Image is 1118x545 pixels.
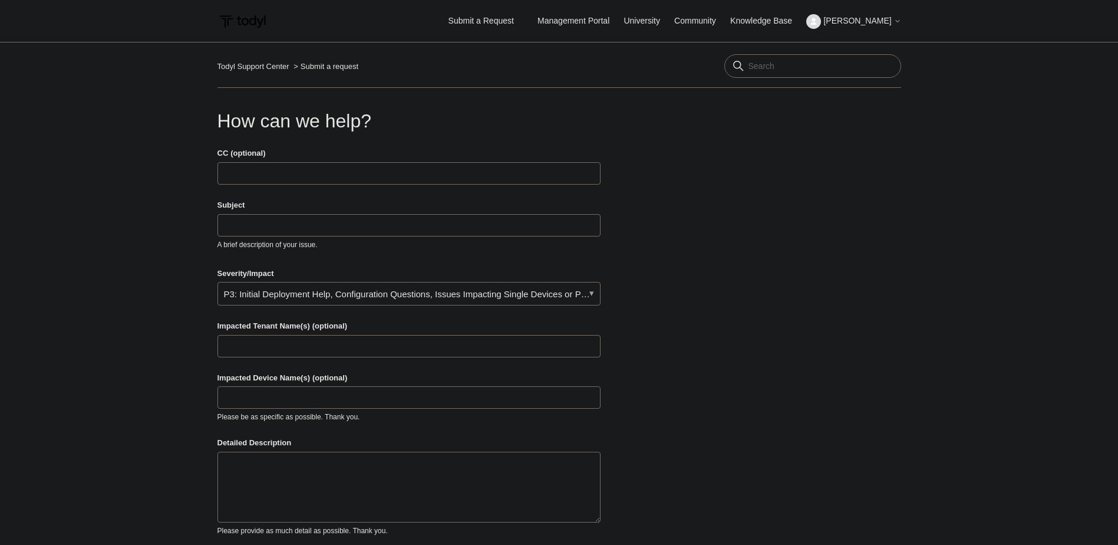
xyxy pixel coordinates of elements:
li: Submit a request [291,62,358,71]
a: P3: Initial Deployment Help, Configuration Questions, Issues Impacting Single Devices or Past Out... [217,282,601,306]
p: Please provide as much detail as possible. Thank you. [217,526,601,536]
a: Knowledge Base [730,15,804,27]
span: [PERSON_NAME] [823,16,891,25]
p: A brief description of your issue. [217,239,601,250]
label: Impacted Device Name(s) [217,372,601,384]
span: (optional) [230,149,265,157]
label: Detailed Description [217,437,601,449]
span: (optional) [312,373,347,382]
img: Todyl Support Center Help Center home page [217,11,268,32]
button: [PERSON_NAME] [806,14,901,29]
a: Community [674,15,728,27]
h1: How can we help? [217,107,601,135]
p: Please be as specific as possible. Thank you. [217,412,601,422]
a: Management Portal [537,15,621,27]
a: Submit a Request [437,11,526,31]
span: (optional) [312,321,347,330]
label: Severity/Impact [217,268,601,280]
li: Todyl Support Center [217,62,292,71]
label: Impacted Tenant Name(s) [217,320,601,332]
a: University [624,15,671,27]
label: CC [217,147,601,159]
input: Search [724,54,901,78]
a: Todyl Support Center [217,62,289,71]
label: Subject [217,199,601,211]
